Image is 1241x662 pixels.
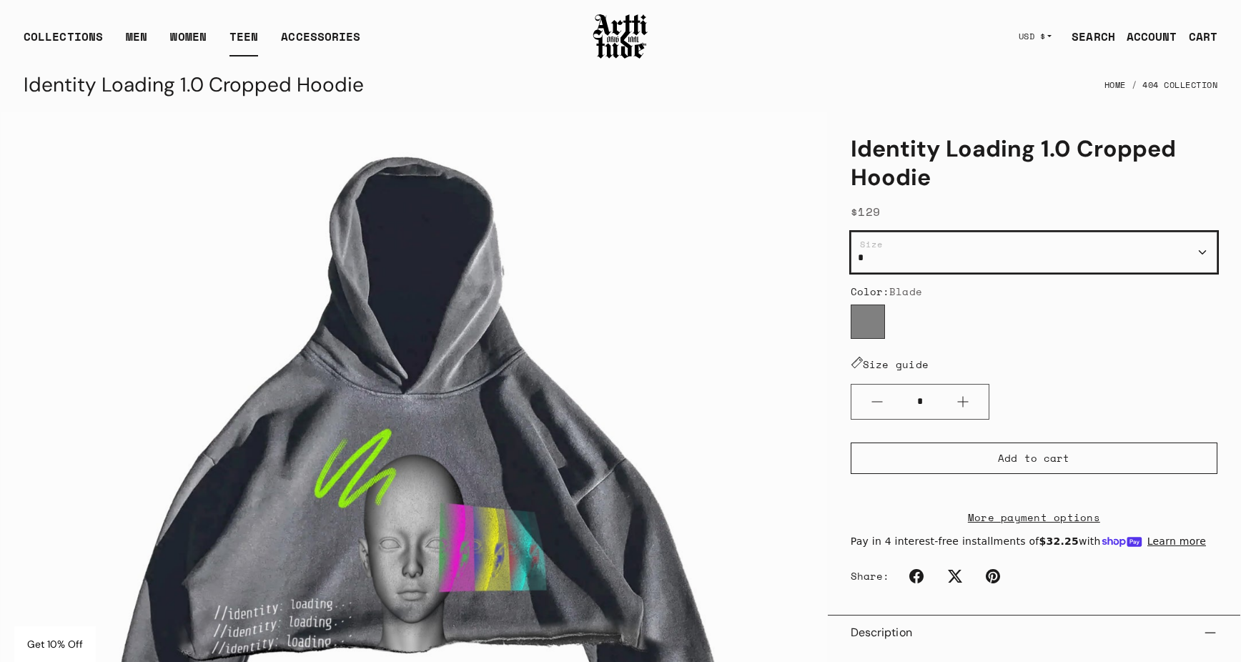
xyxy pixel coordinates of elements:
[851,616,1217,650] button: Description
[126,28,147,56] a: MEN
[901,560,932,592] a: Facebook
[1177,22,1217,51] a: Open cart
[281,28,360,56] div: ACCESSORIES
[851,305,885,339] label: Blade
[851,285,1217,299] div: Color:
[592,12,649,61] img: Arttitude
[889,284,922,299] span: Blade
[170,28,207,56] a: WOMEN
[1060,22,1115,51] a: SEARCH
[851,509,1217,525] a: More payment options
[851,203,881,220] span: $129
[24,68,364,102] div: Identity Loading 1.0 Cropped Hoodie
[24,28,103,56] div: COLLECTIONS
[977,560,1009,592] a: Pinterest
[851,357,929,372] a: Size guide
[939,560,971,592] a: Twitter
[1019,31,1046,42] span: USD $
[903,388,937,415] input: Quantity
[27,638,83,651] span: Get 10% Off
[1104,69,1126,101] a: Home
[14,626,96,662] div: Get 10% Off
[851,385,903,419] button: Minus
[851,443,1217,474] button: Add to cart
[1115,22,1177,51] a: ACCOUNT
[229,28,258,56] a: TEEN
[1010,21,1061,52] button: USD $
[937,385,989,419] button: Plus
[851,134,1217,192] h1: Identity Loading 1.0 Cropped Hoodie
[1189,28,1217,45] div: CART
[998,451,1069,465] span: Add to cart
[1142,69,1217,101] a: 404 Collection
[851,569,890,583] span: Share:
[12,28,372,56] ul: Main navigation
